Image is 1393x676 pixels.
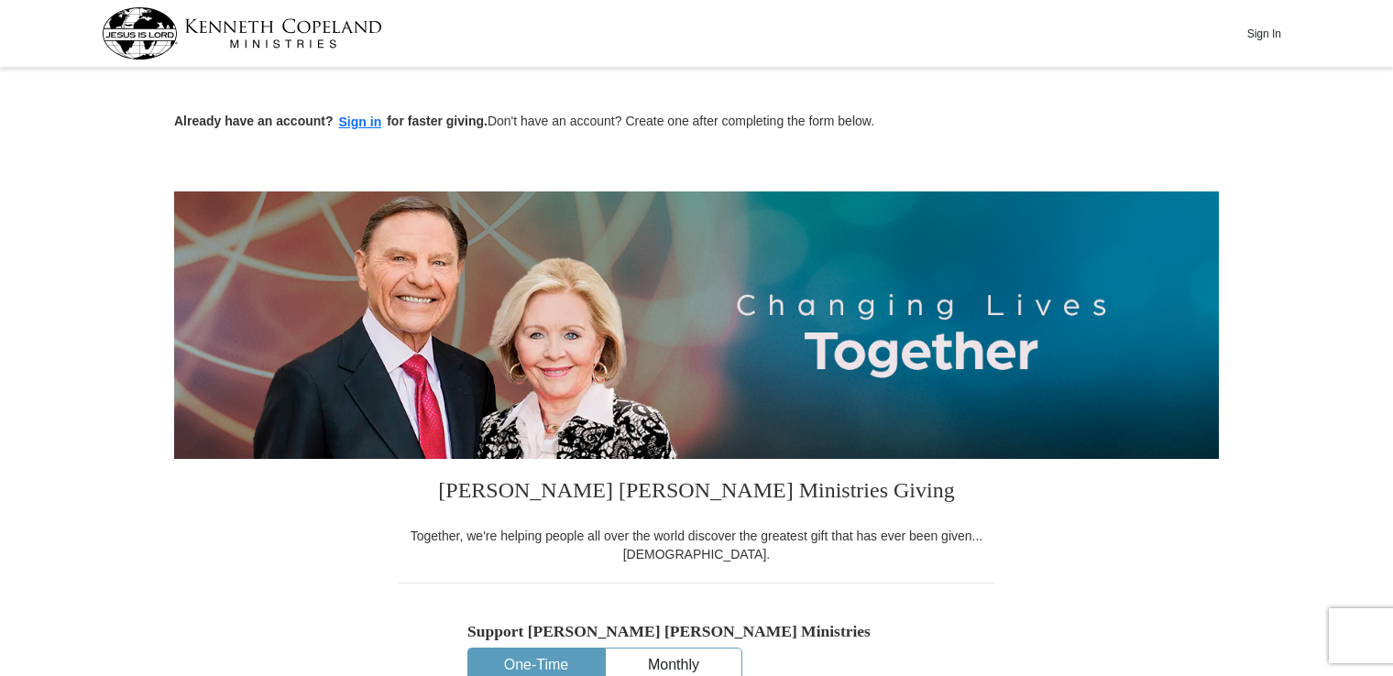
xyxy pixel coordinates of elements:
h5: Support [PERSON_NAME] [PERSON_NAME] Ministries [467,622,926,641]
p: Don't have an account? Create one after completing the form below. [174,112,1219,133]
button: Sign in [334,112,388,133]
img: kcm-header-logo.svg [102,7,382,60]
button: Sign In [1236,19,1291,48]
div: Together, we're helping people all over the world discover the greatest gift that has ever been g... [399,527,994,563]
h3: [PERSON_NAME] [PERSON_NAME] Ministries Giving [399,459,994,527]
strong: Already have an account? for faster giving. [174,114,488,128]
